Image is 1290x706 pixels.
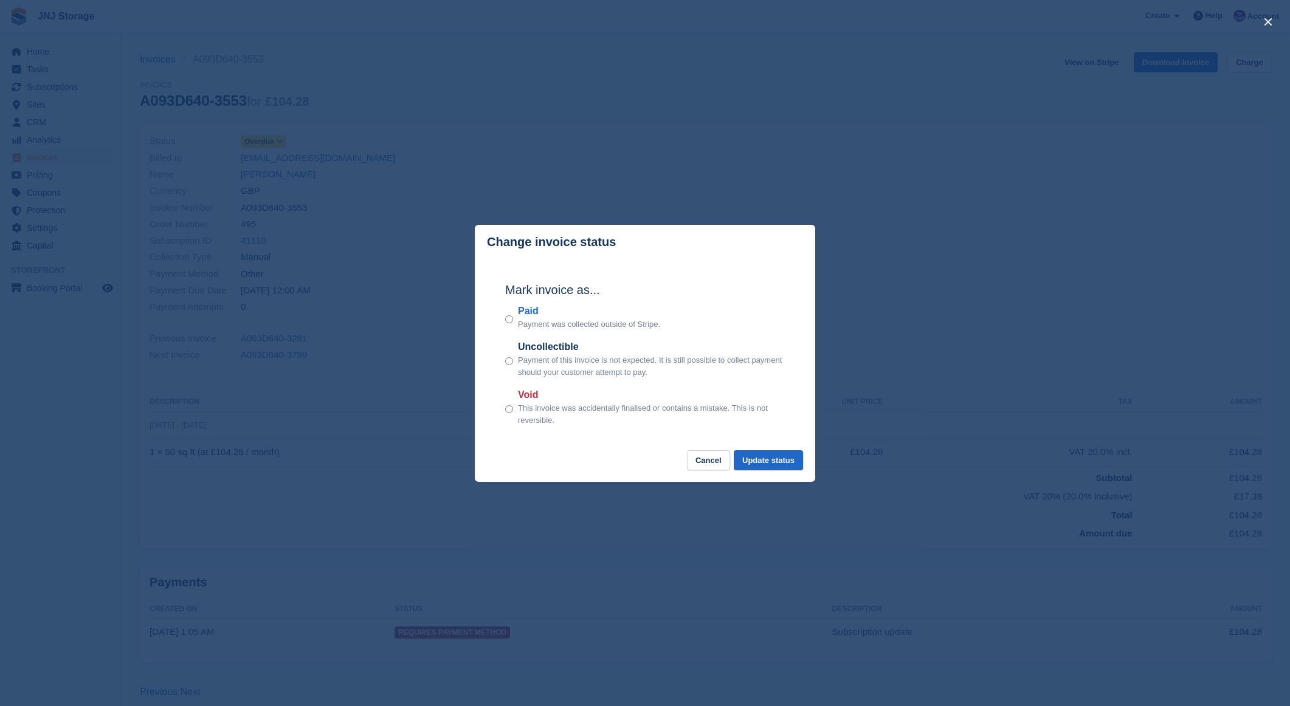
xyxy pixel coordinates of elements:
[487,235,616,249] p: Change invoice status
[734,450,803,470] button: Update status
[518,402,785,426] p: This invoice was accidentally finalised or contains a mistake. This is not reversible.
[1258,12,1278,32] button: close
[505,281,785,299] h2: Mark invoice as...
[518,340,785,354] label: Uncollectible
[687,450,730,470] button: Cancel
[518,304,660,318] label: Paid
[518,318,660,331] p: Payment was collected outside of Stripe.
[518,354,785,378] p: Payment of this invoice is not expected. It is still possible to collect payment should your cust...
[518,388,785,402] label: Void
